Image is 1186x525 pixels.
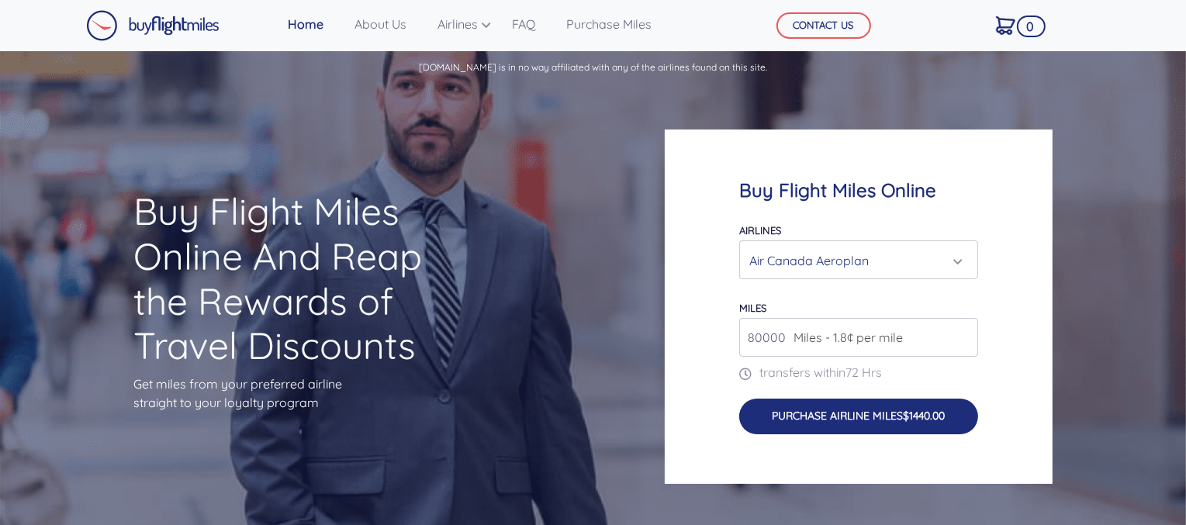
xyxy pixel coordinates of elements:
p: Get miles from your preferred airline straight to your loyalty program [133,375,459,412]
a: Purchase Miles [560,9,658,40]
span: Miles - 1.8¢ per mile [786,328,903,347]
span: 72 Hrs [845,364,882,380]
img: Buy Flight Miles Logo [86,10,220,41]
img: Cart [996,16,1015,35]
a: Home [282,9,330,40]
span: $1440.00 [903,409,945,423]
div: Air Canada Aeroplan [749,246,959,275]
label: Airlines [739,224,781,237]
a: 0 [990,9,1022,41]
label: miles [739,302,766,314]
a: About Us [348,9,413,40]
p: transfers within [739,363,978,382]
h1: Buy Flight Miles Online And Reap the Rewards of Travel Discounts [133,189,459,368]
a: Buy Flight Miles Logo [86,6,220,45]
button: CONTACT US [776,12,871,39]
button: Purchase Airline Miles$1440.00 [739,399,978,434]
a: Airlines [431,9,487,40]
a: FAQ [506,9,541,40]
button: Air Canada Aeroplan [739,240,978,279]
h4: Buy Flight Miles Online [739,179,978,202]
span: 0 [1017,16,1046,37]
